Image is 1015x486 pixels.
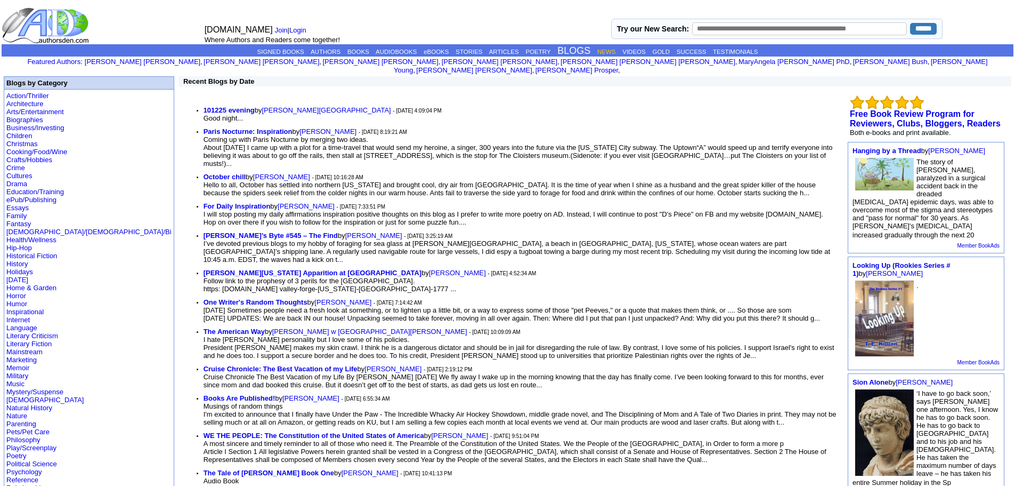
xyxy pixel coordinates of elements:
a: Business/Investing [6,124,64,132]
font: by I hate [PERSON_NAME] personality but I love some of his policies. President [PERSON_NAME] make... [204,328,834,360]
a: Pets/Pet Care [6,428,50,436]
img: 68256.jpg [855,281,914,356]
img: bigemptystars.png [910,95,924,109]
a: AUTHORS [311,49,340,55]
font: i [929,59,930,65]
font: - [DATE] 10:16:28 AM [312,174,363,180]
a: MaryAngela [PERSON_NAME] PhD [738,58,850,66]
a: [PERSON_NAME] [896,378,953,386]
font: - [DATE] 10:41:13 PM [400,471,452,476]
a: Arts/Entertainment [6,108,64,116]
a: The American Way [204,328,265,336]
font: by [852,378,953,386]
a: Family [6,212,27,220]
font: - [DATE] 2:19:12 PM [424,367,473,372]
a: VIDEOS [622,49,645,55]
a: Mystery/Suspense [6,388,63,396]
a: ePub/Publishing [6,196,56,204]
font: . [916,282,919,290]
a: Drama [6,180,27,188]
iframe: fb:like Facebook Social Plugin [182,90,369,101]
a: [PERSON_NAME][GEOGRAPHIC_DATA] [262,106,391,114]
a: BLOGS [557,45,590,56]
a: Cultures [6,172,32,180]
a: [PERSON_NAME] [PERSON_NAME] [85,58,200,66]
a: 101225 evening [204,106,255,114]
a: BOOKS [347,49,369,55]
font: The story of [PERSON_NAME], paralyzed in a surgical accident back in the dreaded [MEDICAL_DATA] e... [852,158,994,239]
a: Mainstream [6,348,43,356]
a: Political Science [6,460,57,468]
a: [PERSON_NAME] [282,394,339,402]
a: Play/Screenplay [6,444,56,452]
b: One Writer's Random Thoughts [204,298,307,306]
a: Poetry [6,452,27,460]
a: Internet [6,316,30,324]
font: by [852,261,951,277]
font: - [DATE] 4:09:04 PM [393,108,442,114]
font: i [620,68,621,74]
a: Horror [6,292,26,300]
a: STORIES [456,49,482,55]
a: TESTIMONIALS [713,49,758,55]
a: Military [6,372,28,380]
a: Nature [6,412,27,420]
a: Literary Criticism [6,332,58,340]
a: [PERSON_NAME][US_STATE] Apparition at [GEOGRAPHIC_DATA] [204,269,422,277]
img: logo_ad.gif [2,7,91,44]
font: i [851,59,852,65]
font: by Coming up with Paris Nocturne by merging two ideas. About [DATE] I came up with a plot for a t... [204,128,833,168]
a: Psychology [6,468,42,476]
font: - [DATE] 10:09:09 AM [469,329,521,335]
a: [PERSON_NAME]’s Byte #545 – The Find [204,232,338,240]
a: Inspirational [6,308,44,316]
a: Books Are Published! [204,394,275,402]
a: SUCCESS [677,49,707,55]
a: [PERSON_NAME] [299,128,356,136]
img: 61947.jpg [855,158,914,190]
a: AUDIOBOOKS [376,49,417,55]
a: [PERSON_NAME] [PERSON_NAME] [442,58,557,66]
a: [PERSON_NAME] Young [394,58,988,74]
a: October chill [204,173,246,181]
a: [PERSON_NAME] [928,147,985,155]
font: by Hello to all, October has settled into northern [US_STATE] and brought cool, dry air from [GEO... [204,173,816,197]
a: Architecture [6,100,43,108]
a: eBOOKS [424,49,449,55]
a: Philosophy [6,436,40,444]
a: [DEMOGRAPHIC_DATA] [6,396,84,404]
a: [PERSON_NAME] [364,365,421,373]
font: by [DATE] Sometimes people need a fresh look at something, or to lighten up a little bit, or a wa... [204,298,820,322]
font: by I’ve devoted previous blogs to my hobby of foraging for sea glass at [PERSON_NAME][GEOGRAPHIC_... [204,232,830,264]
font: by I will stop posting my daily affirmations inspiration positive thoughts on this blog as I pref... [204,202,823,226]
a: Literary Fiction [6,340,52,348]
font: , , , , , , , , , , [85,58,988,74]
img: bigemptystars.png [880,95,894,109]
b: For Daily Inspiration [204,202,271,210]
a: Hip-Hop [6,244,32,252]
a: Marketing [6,356,37,364]
a: [PERSON_NAME] [PERSON_NAME] [322,58,438,66]
a: [PERSON_NAME] [314,298,371,306]
a: NEWS [597,49,616,55]
a: Memoir [6,364,29,372]
a: Featured Authors [27,58,80,66]
a: Essays [6,204,29,212]
font: i [202,59,204,65]
font: - [DATE] 6:55:34 AM [342,396,390,402]
font: by Cruise Chronicle The Best Vacation of my Life By [PERSON_NAME] [DATE] We fly away I wake up in... [204,365,824,389]
a: [PERSON_NAME] [253,173,310,181]
a: WE THE PEOPLE: The Constitution of the United States of America [204,432,424,440]
a: [PERSON_NAME] [278,202,335,210]
a: Cruise Chronicle: The Best Vacation of my Life [204,365,358,373]
a: Free Book Review Program for Reviewers, Clubs, Bloggers, Readers [850,109,1001,128]
a: Music [6,380,25,388]
font: - [DATE] 7:14:42 AM [373,300,422,306]
font: - [DATE] 8:19:21 AM [359,129,407,135]
font: by A most sincere and timely reminder to all of those who need it. The Preamble of the Constituti... [204,432,826,464]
